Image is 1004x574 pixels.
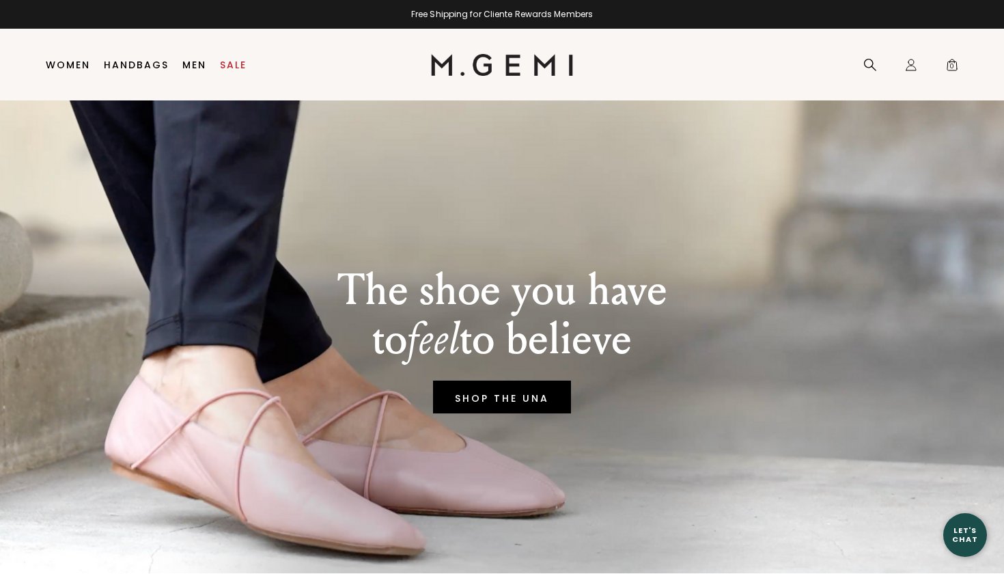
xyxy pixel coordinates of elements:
p: to to believe [337,315,667,364]
a: Handbags [104,59,169,70]
a: Men [182,59,206,70]
a: SHOP THE UNA [433,381,571,413]
span: 0 [945,61,959,74]
em: feel [407,313,460,366]
a: Women [46,59,90,70]
div: Let's Chat [943,526,987,543]
a: Sale [220,59,247,70]
p: The shoe you have [337,266,667,315]
img: M.Gemi [431,54,574,76]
